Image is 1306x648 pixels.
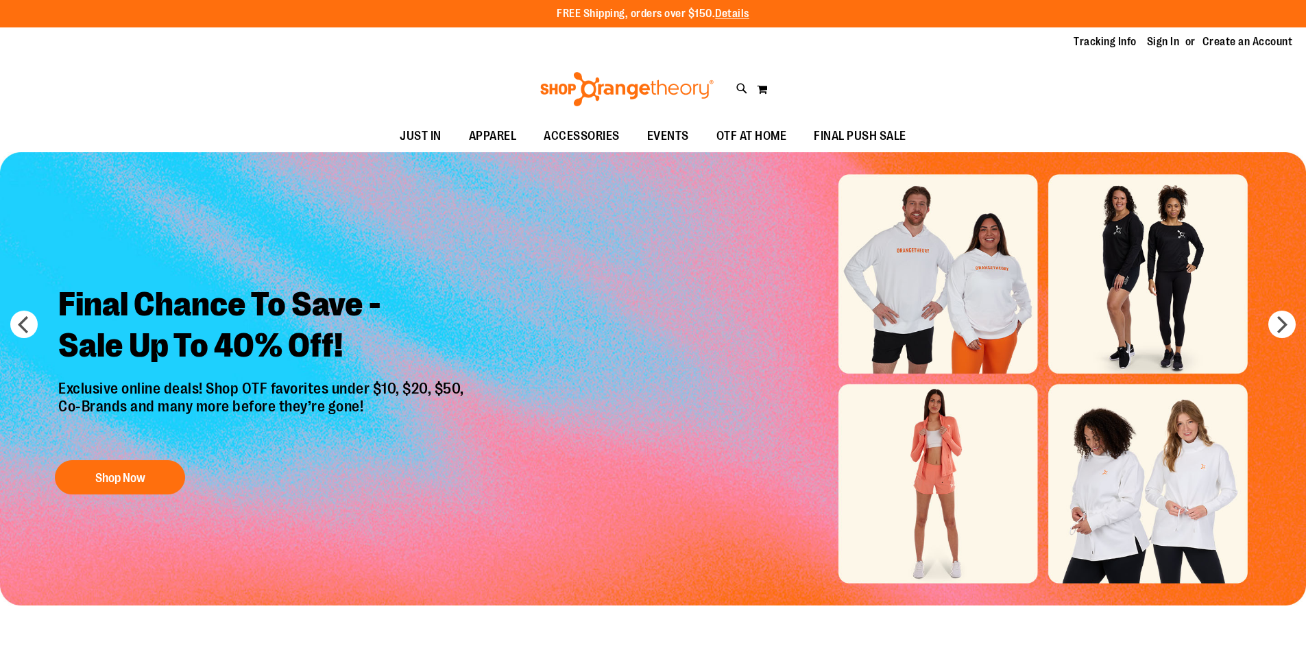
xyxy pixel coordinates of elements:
button: Shop Now [55,460,185,494]
span: FINAL PUSH SALE [814,121,906,152]
a: Final Chance To Save -Sale Up To 40% Off! Exclusive online deals! Shop OTF favorites under $10, $... [48,274,478,502]
h2: Final Chance To Save - Sale Up To 40% Off! [48,274,478,380]
a: ACCESSORIES [530,121,633,152]
img: Shop Orangetheory [538,72,716,106]
a: FINAL PUSH SALE [800,121,920,152]
a: OTF AT HOME [703,121,801,152]
button: next [1268,311,1296,338]
p: Exclusive online deals! Shop OTF favorites under $10, $20, $50, Co-Brands and many more before th... [48,380,478,447]
a: Tracking Info [1074,34,1137,49]
span: APPAREL [469,121,517,152]
p: FREE Shipping, orders over $150. [557,6,749,22]
button: prev [10,311,38,338]
a: Sign In [1147,34,1180,49]
a: JUST IN [386,121,455,152]
span: EVENTS [647,121,689,152]
span: JUST IN [400,121,442,152]
span: OTF AT HOME [716,121,787,152]
a: Details [715,8,749,20]
a: EVENTS [633,121,703,152]
a: Create an Account [1202,34,1293,49]
span: ACCESSORIES [544,121,620,152]
a: APPAREL [455,121,531,152]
